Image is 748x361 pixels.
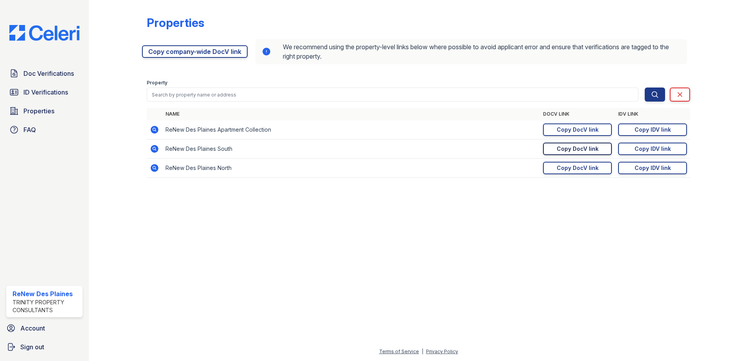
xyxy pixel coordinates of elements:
th: Name [162,108,540,120]
span: FAQ [23,125,36,134]
a: FAQ [6,122,83,138]
div: Copy DocV link [557,145,599,153]
td: ReNew Des Plaines North [162,159,540,178]
span: Account [20,323,45,333]
th: IDV Link [615,108,690,120]
div: ReNew Des Plaines [13,289,79,298]
input: Search by property name or address [147,88,638,102]
td: ReNew Des Plaines South [162,139,540,159]
a: Sign out [3,339,86,355]
label: Property [147,80,167,86]
div: We recommend using the property-level links below where possible to avoid applicant error and ens... [255,39,687,64]
img: CE_Logo_Blue-a8612792a0a2168367f1c8372b55b34899dd931a85d93a1a3d3e32e68fde9ad4.png [3,25,86,41]
a: Copy IDV link [618,123,687,136]
div: Copy DocV link [557,126,599,134]
div: Copy IDV link [635,164,671,172]
span: Doc Verifications [23,69,74,78]
span: Properties [23,106,54,116]
a: Copy DocV link [543,143,612,155]
a: Copy DocV link [543,123,612,136]
a: Copy company-wide DocV link [142,45,248,58]
a: Properties [6,103,83,119]
span: Sign out [20,342,44,352]
th: DocV Link [540,108,615,120]
a: Privacy Policy [426,348,458,354]
div: Trinity Property Consultants [13,298,79,314]
span: ID Verifications [23,88,68,97]
a: Account [3,320,86,336]
a: Copy DocV link [543,162,612,174]
a: ID Verifications [6,84,83,100]
div: Properties [147,16,204,30]
a: Copy IDV link [618,162,687,174]
div: Copy IDV link [635,145,671,153]
td: ReNew Des Plaines Apartment Collection [162,120,540,139]
a: Copy IDV link [618,143,687,155]
a: Terms of Service [379,348,419,354]
div: | [422,348,423,354]
a: Doc Verifications [6,66,83,81]
div: Copy DocV link [557,164,599,172]
div: Copy IDV link [635,126,671,134]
